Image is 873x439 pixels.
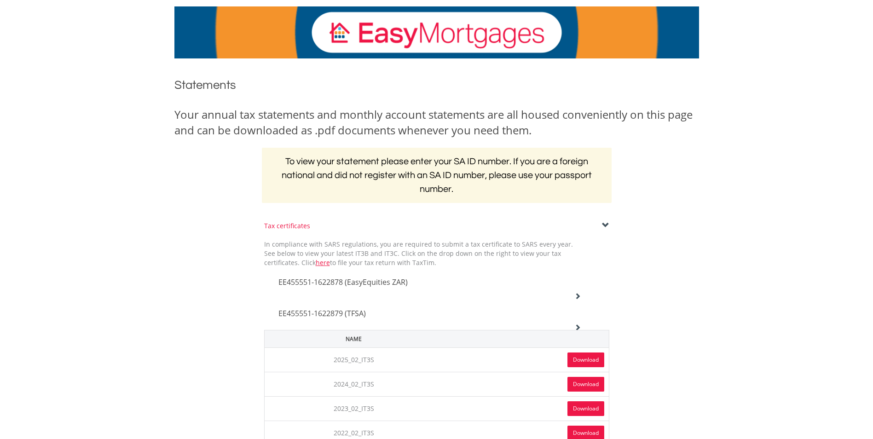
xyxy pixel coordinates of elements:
span: Click to file your tax return with TaxTim. [301,258,436,267]
td: 2024_02_IT3S [264,372,443,396]
span: EE455551-1622879 (TFSA) [278,308,366,318]
a: Download [567,401,604,416]
td: 2023_02_IT3S [264,396,443,421]
a: here [316,258,330,267]
img: EasyMortage Promotion Banner [174,6,699,58]
span: In compliance with SARS regulations, you are required to submit a tax certificate to SARS every y... [264,240,573,267]
a: Download [567,352,604,367]
th: Name [264,330,443,347]
td: 2025_02_IT3S [264,347,443,372]
h2: To view your statement please enter your SA ID number. If you are a foreign national and did not ... [262,148,612,203]
span: Statements [174,79,236,91]
a: Download [567,377,604,392]
div: Your annual tax statements and monthly account statements are all housed conveniently on this pag... [174,107,699,139]
span: EE455551-1622878 (EasyEquities ZAR) [278,277,408,287]
div: Tax certificates [264,221,609,231]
